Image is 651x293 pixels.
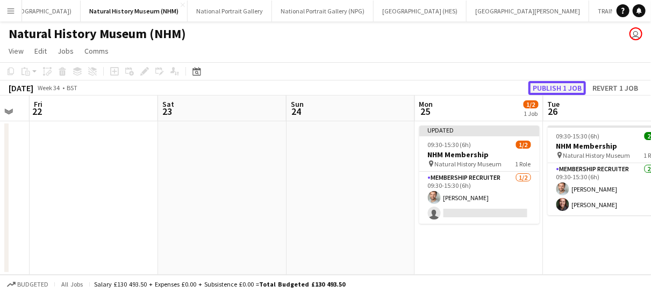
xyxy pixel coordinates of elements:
span: 25 [418,105,433,118]
span: Comms [84,46,109,56]
button: Publish 1 job [528,81,586,95]
span: Natural History Museum [563,151,631,159]
button: [GEOGRAPHIC_DATA][PERSON_NAME] [467,1,589,21]
span: Jobs [58,46,74,56]
app-card-role: Membership Recruiter1/209:30-15:30 (6h)[PERSON_NAME] [419,172,540,224]
app-job-card: Updated09:30-15:30 (6h)1/2NHM Membership Natural History Museum1 RoleMembership Recruiter1/209:30... [419,126,540,224]
button: Budgeted [5,279,50,290]
span: View [9,46,24,56]
span: 1/2 [516,141,531,149]
a: Jobs [53,44,78,58]
div: Salary £130 493.50 + Expenses £0.00 + Subsistence £0.00 = [94,280,345,288]
span: 23 [161,105,174,118]
span: 09:30-15:30 (6h) [428,141,471,149]
button: Natural History Museum (NHM) [81,1,188,21]
div: BST [67,84,77,92]
div: Updated [419,126,540,134]
a: View [4,44,28,58]
button: National Portrait Gallery (NPG) [272,1,374,21]
div: 1 Job [524,109,538,118]
a: Edit [30,44,51,58]
button: [GEOGRAPHIC_DATA] (HES) [374,1,467,21]
button: TRAINING [589,1,634,21]
span: Sat [162,99,174,109]
span: Total Budgeted £130 493.50 [259,280,345,288]
span: 24 [289,105,304,118]
span: Week 34 [35,84,62,92]
span: Sun [291,99,304,109]
span: Mon [419,99,433,109]
span: Tue [548,99,560,109]
span: Natural History Museum [435,160,502,168]
button: Revert 1 job [588,81,642,95]
button: National Portrait Gallery [188,1,272,21]
a: Comms [80,44,113,58]
span: Fri [34,99,42,109]
app-user-avatar: Claudia Lewis [629,27,642,40]
span: Budgeted [17,281,48,288]
span: Edit [34,46,47,56]
span: 22 [32,105,42,118]
h1: Natural History Museum (NHM) [9,26,186,42]
span: 09:30-15:30 (6h) [556,132,600,140]
span: All jobs [59,280,85,288]
span: 1/2 [524,100,539,108]
div: [DATE] [9,83,33,93]
h3: NHM Membership [419,150,540,159]
span: 26 [546,105,560,118]
span: 1 Role [516,160,531,168]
